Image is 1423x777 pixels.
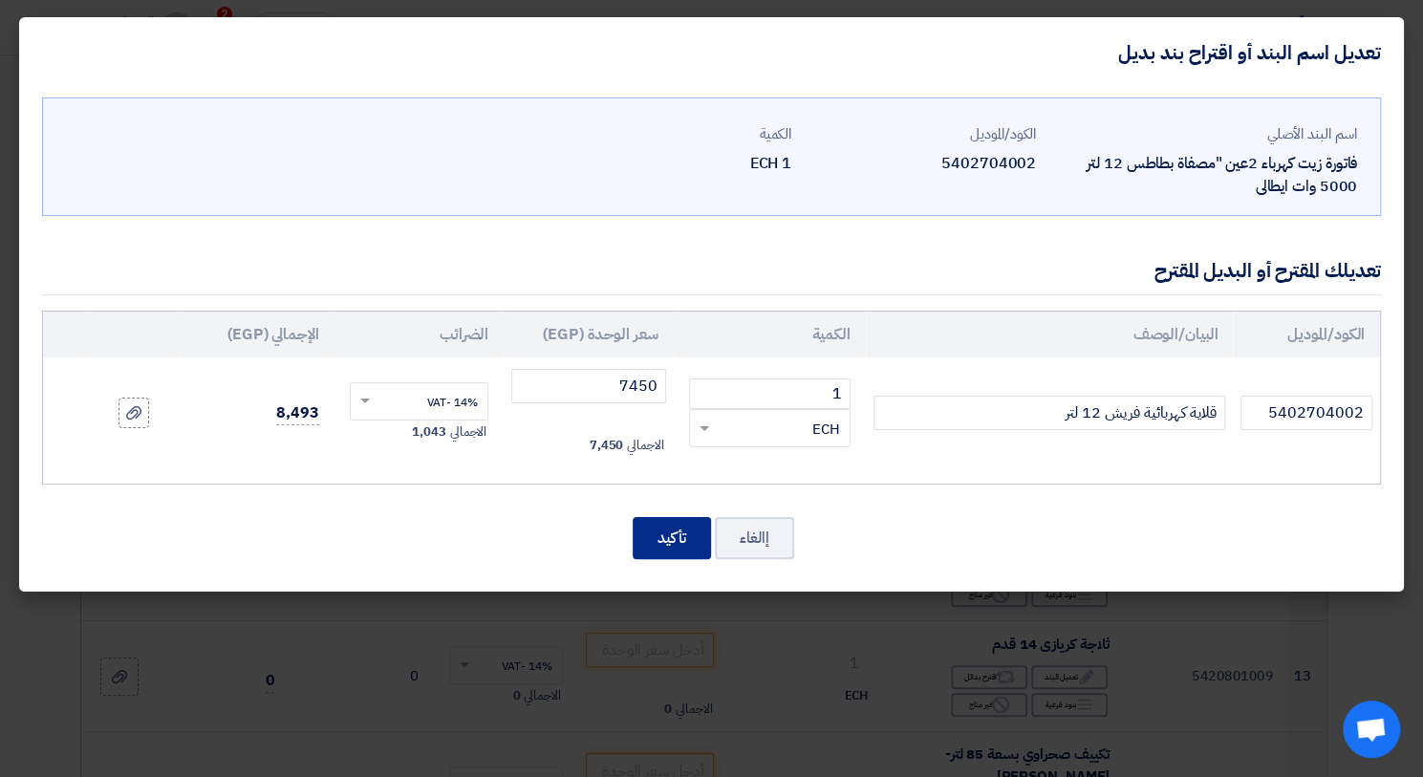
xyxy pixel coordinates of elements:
th: البيان/الوصف [866,312,1234,357]
span: الاجمالي [450,422,486,442]
div: اسم البند الأصلي [1051,123,1357,145]
th: الكود/الموديل [1233,312,1380,357]
th: الضرائب [334,312,504,357]
input: RFQ_STEP1.ITEMS.2.AMOUNT_TITLE [689,378,851,409]
h4: تعديل اسم البند أو اقتراح بند بديل [1118,40,1381,65]
div: 5402704002 [807,152,1036,175]
input: الموديل [1240,396,1372,430]
a: دردشة مفتوحة [1343,701,1400,758]
span: ECH [812,419,840,441]
th: الإجمالي (EGP) [179,312,334,357]
button: تأكيد [633,517,711,559]
div: فاتورة زيت كهرباء 2عين "مصفاة بطاطس 12 لتر 5000 وات ايطالى [1051,152,1357,198]
span: الاجمالي [627,436,663,455]
span: 1,043 [412,422,446,442]
div: 1 ECH [562,152,791,175]
span: 8,493 [276,401,319,425]
input: أدخل سعر الوحدة [511,369,665,403]
div: الكمية [562,123,791,145]
th: سعر الوحدة (EGP) [504,312,673,357]
th: الكمية [674,312,866,357]
button: إالغاء [715,517,794,559]
span: 7,450 [590,436,624,455]
ng-select: VAT [350,382,488,421]
div: تعديلك المقترح أو البديل المقترح [1154,256,1381,285]
div: الكود/الموديل [807,123,1036,145]
input: Add Item Description [873,396,1226,430]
